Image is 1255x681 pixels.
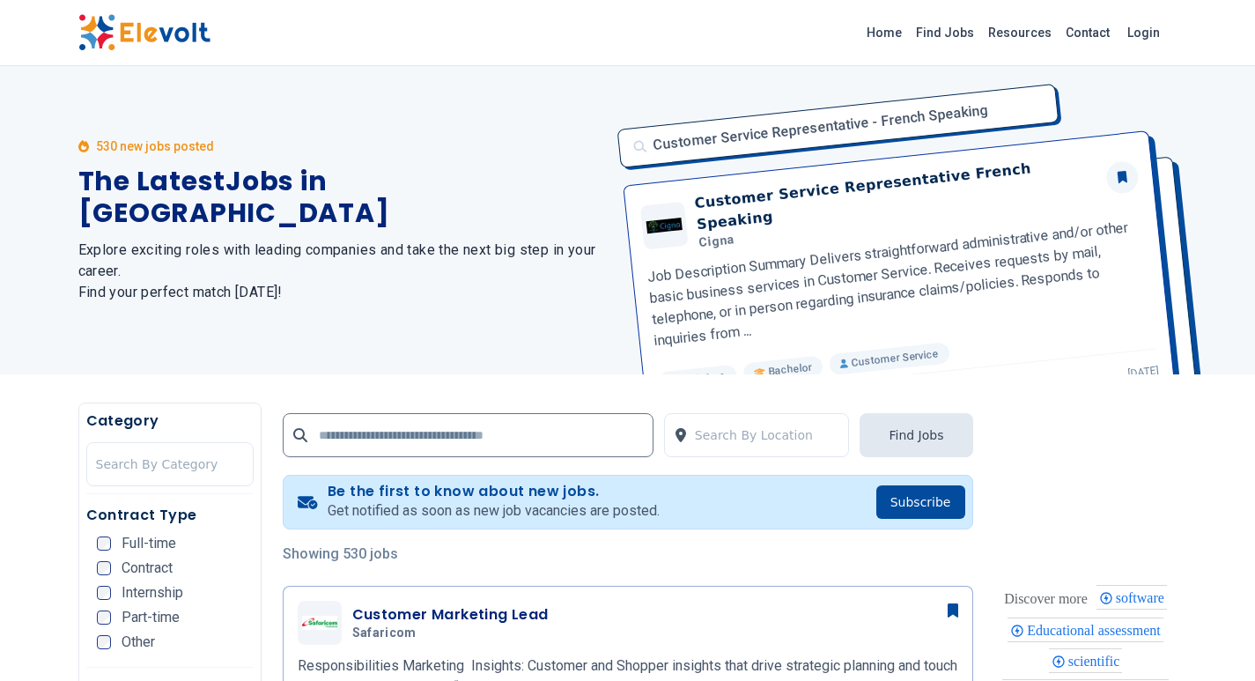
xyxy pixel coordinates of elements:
[1049,648,1123,673] div: scientific
[96,137,214,155] p: 530 new jobs posted
[909,19,981,47] a: Find Jobs
[122,537,176,551] span: Full-time
[86,505,254,526] h5: Contract Type
[122,561,173,575] span: Contract
[328,483,660,500] h4: Be the first to know about new jobs.
[1116,590,1170,605] span: software
[122,586,183,600] span: Internship
[1068,654,1126,669] span: scientific
[1027,623,1166,638] span: Educational assessment
[328,500,660,522] p: Get notified as soon as new job vacancies are posted.
[302,616,337,630] img: Safaricom
[876,485,965,519] button: Subscribe
[78,166,607,229] h1: The Latest Jobs in [GEOGRAPHIC_DATA]
[97,586,111,600] input: Internship
[122,611,180,625] span: Part-time
[97,537,111,551] input: Full-time
[352,625,417,641] span: Safaricom
[86,411,254,432] h5: Category
[122,635,155,649] span: Other
[1008,618,1163,642] div: Educational assessment
[1117,15,1170,50] a: Login
[1096,585,1167,610] div: software
[78,240,607,303] h2: Explore exciting roles with leading companies and take the next big step in your career. Find you...
[1004,587,1088,611] div: These are topics related to the article that might interest you
[860,413,972,457] button: Find Jobs
[283,544,973,565] p: Showing 530 jobs
[78,14,210,51] img: Elevolt
[97,561,111,575] input: Contract
[860,19,909,47] a: Home
[97,611,111,625] input: Part-time
[1059,19,1117,47] a: Contact
[1167,596,1255,681] iframe: Chat Widget
[97,635,111,649] input: Other
[981,19,1059,47] a: Resources
[352,604,549,625] h3: Customer Marketing Lead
